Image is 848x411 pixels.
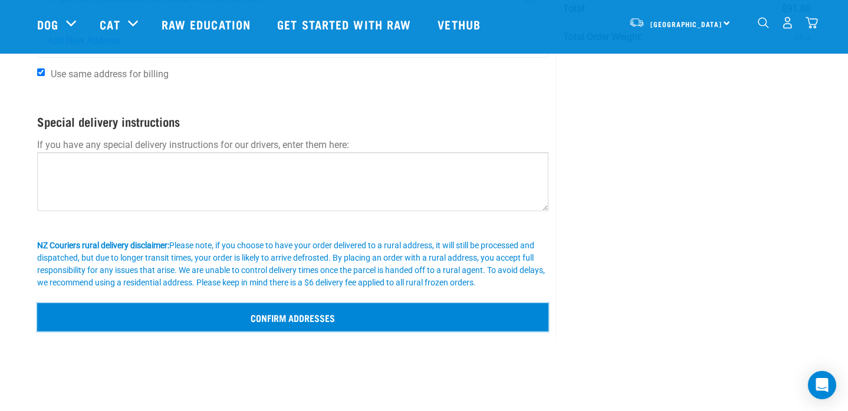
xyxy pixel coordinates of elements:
[758,17,769,28] img: home-icon-1@2x.png
[37,138,548,152] p: If you have any special delivery instructions for our drivers, enter them here:
[37,241,169,250] b: NZ Couriers rural delivery disclaimer:
[650,22,722,26] span: [GEOGRAPHIC_DATA]
[37,239,548,289] div: Please note, if you choose to have your order delivered to a rural address, it will still be proc...
[426,1,495,48] a: Vethub
[781,17,794,29] img: user.png
[150,1,265,48] a: Raw Education
[37,303,548,331] input: Confirm addresses
[37,114,548,128] h4: Special delivery instructions
[629,17,645,28] img: van-moving.png
[51,68,169,80] span: Use same address for billing
[265,1,426,48] a: Get started with Raw
[806,17,818,29] img: home-icon@2x.png
[808,371,836,399] div: Open Intercom Messenger
[37,68,45,76] input: Use same address for billing
[37,15,58,33] a: Dog
[100,15,120,33] a: Cat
